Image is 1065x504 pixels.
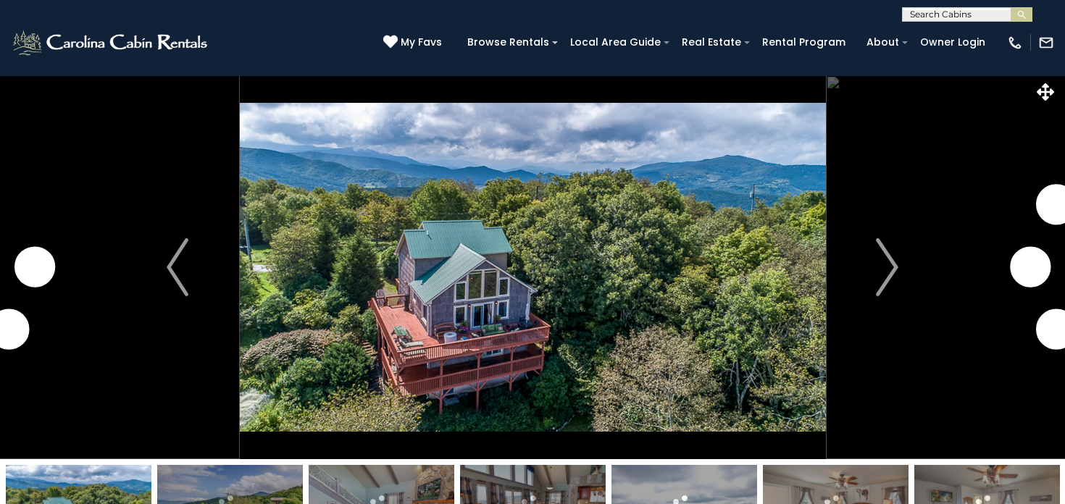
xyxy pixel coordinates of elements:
button: Next [825,75,949,459]
button: Previous [116,75,240,459]
img: White-1-2.png [11,28,212,57]
img: phone-regular-white.png [1007,35,1023,51]
a: About [859,31,906,54]
span: My Favs [401,35,442,50]
a: Local Area Guide [563,31,668,54]
img: mail-regular-white.png [1038,35,1054,51]
a: Rental Program [755,31,853,54]
img: arrow [877,238,898,296]
img: arrow [167,238,188,296]
a: Owner Login [913,31,993,54]
a: Browse Rentals [460,31,556,54]
a: Real Estate [674,31,748,54]
a: My Favs [383,35,446,51]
